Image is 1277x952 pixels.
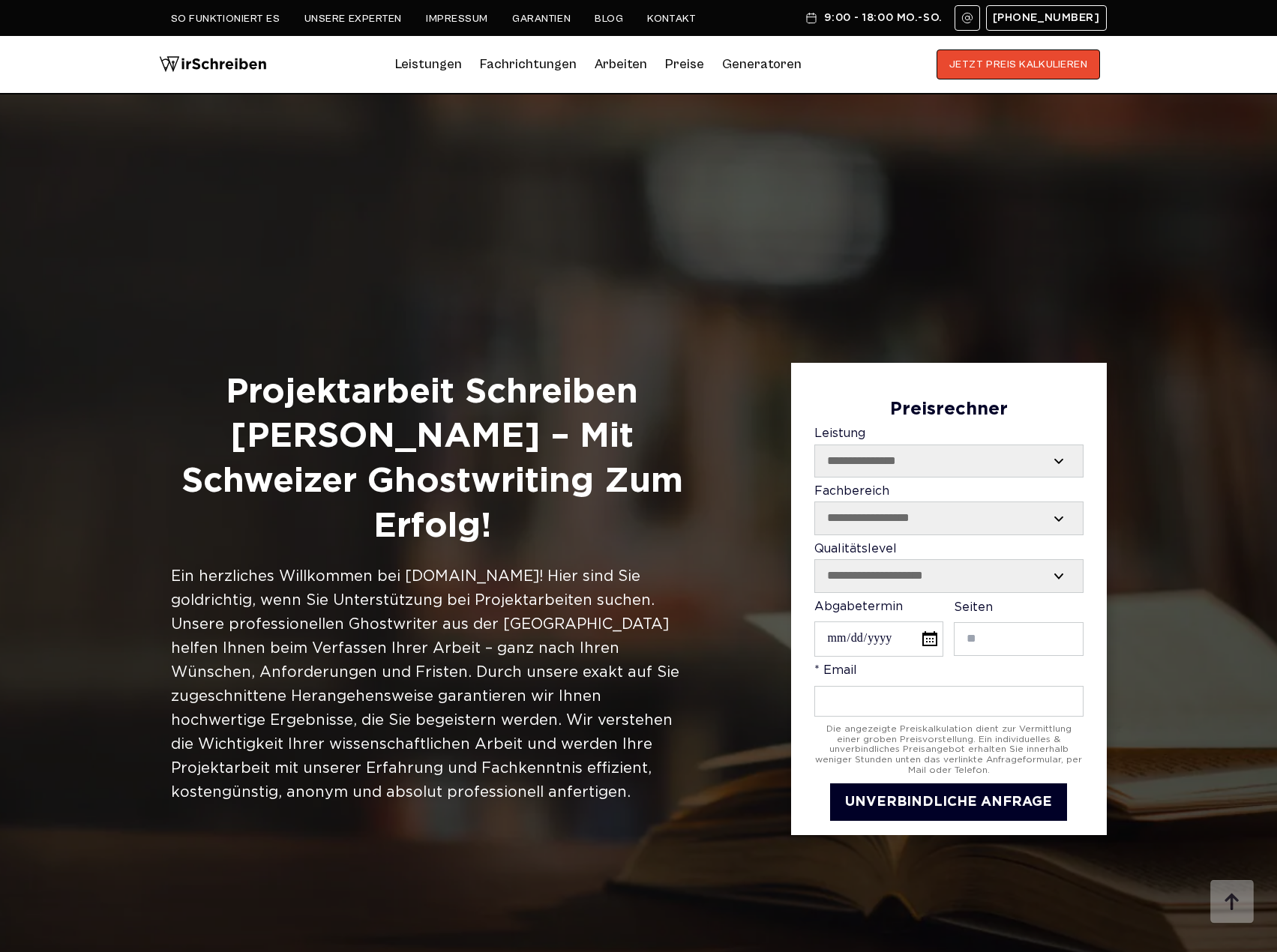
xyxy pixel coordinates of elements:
[171,370,694,549] h1: Projektarbeit Schreiben [PERSON_NAME] – Mit Schweizer Ghostwriting zum Erfolg!
[595,52,647,76] a: Arbeiten
[993,12,1100,24] span: [PHONE_NUMBER]
[814,664,1084,716] label: * Email
[937,49,1101,79] button: JETZT PREIS KALKULIEREN
[814,621,943,657] input: Abgabetermin
[814,400,1084,421] div: Preisrechner
[845,796,1052,808] span: UNVERBINDLICHE ANFRAGE
[814,485,1084,535] label: Fachbereich
[512,13,571,25] a: Garantien
[814,686,1084,717] input: * Email
[814,724,1084,776] div: Die angezeigte Preiskalkulation dient zur Vermittlung einer groben Preisvorstellung. Ein individu...
[171,564,694,804] div: Ein herzliches Willkommen bei [DOMAIN_NAME]! Hier sind Sie goldrichtig, wenn Sie Unterstützung be...
[395,52,462,76] a: Leistungen
[805,12,818,24] img: Schedule
[304,13,402,25] a: Unsere Experten
[480,52,577,76] a: Fachrichtungen
[815,502,1083,534] select: Fachbereich
[647,13,696,25] a: Kontakt
[159,49,267,79] img: logo wirschreiben
[814,400,1084,822] form: Contact form
[665,56,704,72] a: Preise
[1210,880,1255,925] img: button top
[961,12,973,24] img: Email
[815,445,1083,477] select: Leistung
[986,5,1107,31] a: [PHONE_NUMBER]
[830,783,1067,822] button: UNVERBINDLICHE ANFRAGE
[722,52,802,76] a: Generatoren
[814,543,1084,593] label: Qualitätslevel
[171,13,280,25] a: So funktioniert es
[954,602,993,613] span: Seiten
[426,13,488,25] a: Impressum
[815,560,1083,591] select: Qualitätslevel
[824,12,942,24] span: 9:00 - 18:00 Mo.-So.
[814,427,1084,477] label: Leistung
[595,13,623,25] a: Blog
[814,600,943,657] label: Abgabetermin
